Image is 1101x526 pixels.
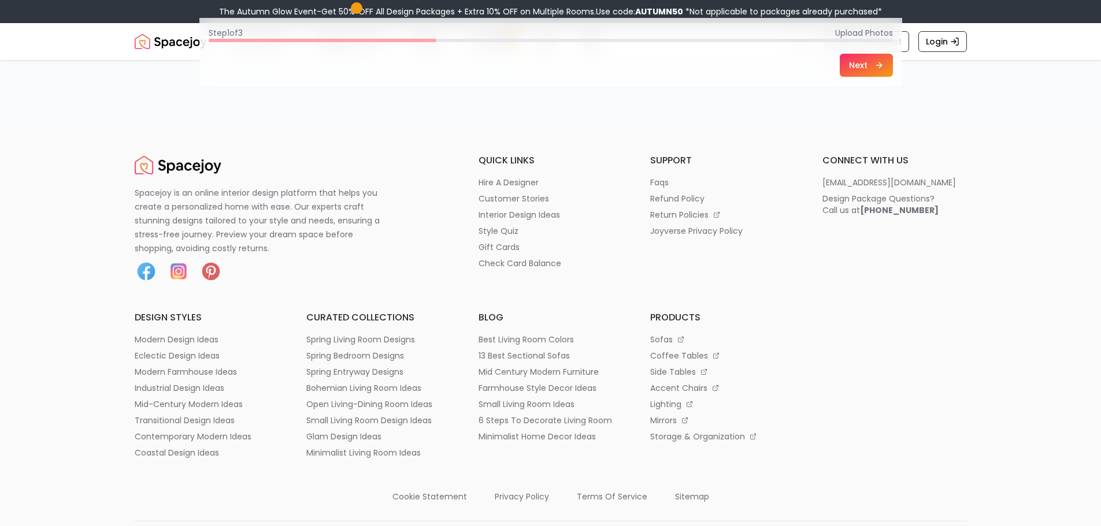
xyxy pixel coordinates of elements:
a: farmhouse style decor ideas [479,382,623,394]
a: small living room design ideas [306,415,451,426]
a: Spacejoy [135,154,221,177]
p: privacy policy [495,491,549,502]
a: small living room ideas [479,398,623,410]
p: sofas [650,334,673,345]
a: Spacejoy [135,30,207,53]
a: terms of service [577,486,647,502]
a: sitemap [675,486,709,502]
p: check card balance [479,258,561,269]
a: mid century modern furniture [479,366,623,378]
p: terms of service [577,491,647,502]
p: cookie statement [392,491,467,502]
img: Pinterest icon [199,260,223,283]
p: open living-dining room ideas [306,398,432,410]
p: side tables [650,366,696,378]
a: open living-dining room ideas [306,398,451,410]
p: gift cards [479,241,520,253]
p: 13 best sectional sofas [479,350,570,361]
a: cookie statement [392,486,467,502]
p: bohemian living room ideas [306,382,421,394]
p: modern farmhouse ideas [135,366,237,378]
a: 6 steps to decorate living room [479,415,623,426]
a: coffee tables [650,350,795,361]
a: Design Package Questions?Call us at[PHONE_NUMBER] [822,193,967,216]
p: spring entryway designs [306,366,403,378]
a: style quiz [479,225,623,237]
img: Spacejoy Logo [135,30,207,53]
h6: curated collections [306,311,451,324]
p: coffee tables [650,350,708,361]
img: Instagram icon [167,260,190,283]
a: spring bedroom designs [306,350,451,361]
a: sofas [650,334,795,345]
span: Step 1 of 3 [209,27,243,39]
a: minimalist living room ideas [306,447,451,458]
a: gift cards [479,241,623,253]
a: Login [918,31,967,52]
a: mirrors [650,415,795,426]
p: joyverse privacy policy [650,225,743,237]
p: customer stories [479,193,549,204]
img: Facebook icon [135,260,158,283]
a: privacy policy [495,486,549,502]
a: bohemian living room ideas [306,382,451,394]
a: coastal design ideas [135,447,279,458]
a: faqs [650,177,795,188]
p: refund policy [650,193,705,204]
a: eclectic design ideas [135,350,279,361]
p: return policies [650,209,709,221]
a: storage & organization [650,431,795,442]
span: Use code: [596,6,683,17]
p: accent chairs [650,382,707,394]
p: spring living room designs [306,334,415,345]
p: 6 steps to decorate living room [479,415,612,426]
a: contemporary modern ideas [135,431,279,442]
a: side tables [650,366,795,378]
div: The Autumn Glow Event-Get 50% OFF All Design Packages + Extra 10% OFF on Multiple Rooms. [219,6,882,17]
span: Upload Photos [835,27,893,39]
p: Spacejoy is an online interior design platform that helps you create a personalized home with eas... [135,186,394,255]
span: *Not applicable to packages already purchased* [683,6,882,17]
p: mid century modern furniture [479,366,599,378]
p: mid-century modern ideas [135,398,243,410]
button: Next [840,54,893,77]
nav: Global [135,23,967,60]
a: accent chairs [650,382,795,394]
p: spring bedroom designs [306,350,404,361]
h6: quick links [479,154,623,167]
p: [EMAIL_ADDRESS][DOMAIN_NAME] [822,177,956,188]
b: AUTUMN50 [635,6,683,17]
a: interior design ideas [479,209,623,221]
a: [EMAIL_ADDRESS][DOMAIN_NAME] [822,177,967,188]
p: best living room colors [479,334,574,345]
a: glam design ideas [306,431,451,442]
a: check card balance [479,258,623,269]
p: small living room design ideas [306,415,432,426]
a: 13 best sectional sofas [479,350,623,361]
a: best living room colors [479,334,623,345]
p: lighting [650,398,681,410]
b: [PHONE_NUMBER] [860,204,939,216]
p: faqs [650,177,669,188]
p: modern design ideas [135,334,218,345]
a: spring entryway designs [306,366,451,378]
a: return policies [650,209,795,221]
a: lighting [650,398,795,410]
p: mirrors [650,415,677,426]
p: minimalist home decor ideas [479,431,596,442]
p: storage & organization [650,431,745,442]
a: industrial design ideas [135,382,279,394]
h6: design styles [135,311,279,324]
a: mid-century modern ideas [135,398,279,410]
h6: connect with us [822,154,967,167]
a: modern design ideas [135,334,279,345]
p: interior design ideas [479,209,560,221]
p: coastal design ideas [135,447,219,458]
p: farmhouse style decor ideas [479,382,596,394]
img: Spacejoy Logo [135,154,221,177]
h6: support [650,154,795,167]
a: spring living room designs [306,334,451,345]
